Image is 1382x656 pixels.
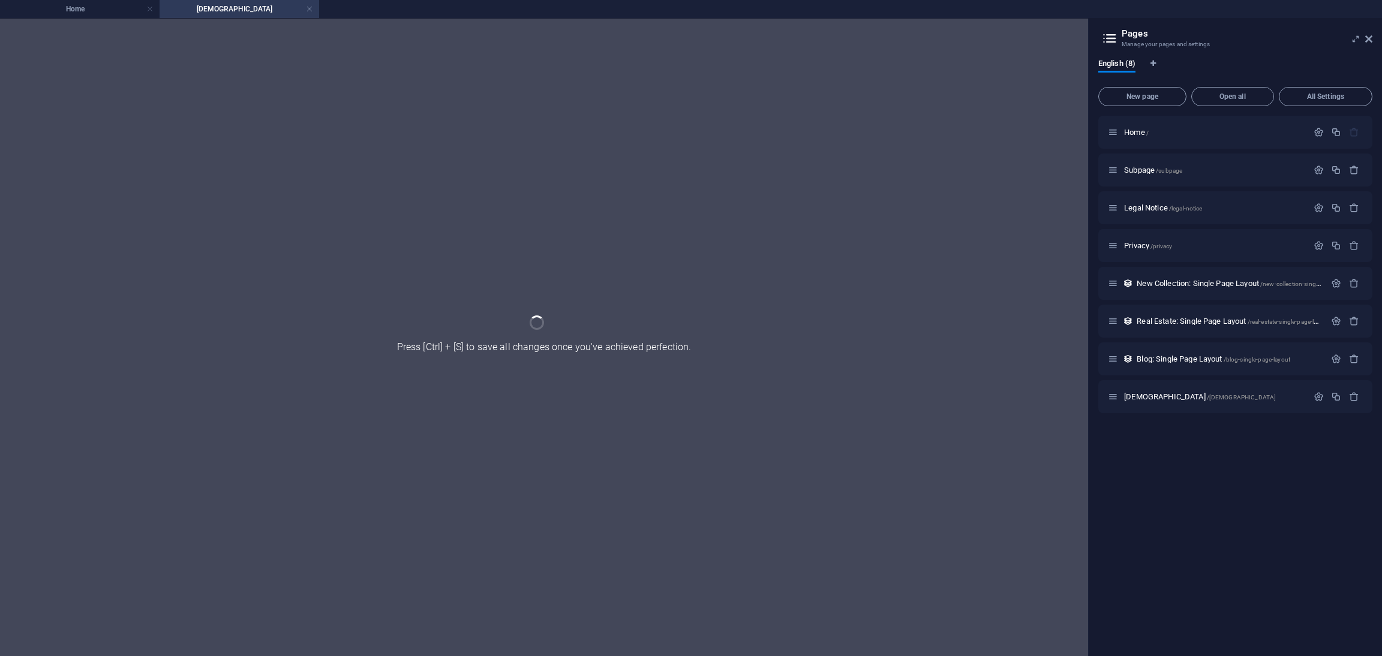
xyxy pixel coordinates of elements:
span: Click to open page [1137,279,1354,288]
div: Remove [1349,240,1359,251]
span: Click to open page [1124,128,1149,137]
span: All Settings [1284,93,1367,100]
div: This layout is used as a template for all items (e.g. a blog post) of this collection. The conten... [1123,316,1133,326]
button: Open all [1191,87,1274,106]
div: Settings [1314,127,1324,137]
div: Remove [1349,392,1359,402]
div: This layout is used as a template for all items (e.g. a blog post) of this collection. The conten... [1123,278,1133,288]
span: / [1146,130,1149,136]
button: All Settings [1279,87,1372,106]
span: Click to open page [1124,241,1172,250]
div: New Collection: Single Page Layout/new-collection-single-page-layout [1133,279,1325,287]
div: Duplicate [1331,165,1341,175]
span: Click to open page [1124,165,1182,174]
div: Settings [1331,278,1341,288]
div: Settings [1314,392,1324,402]
span: /blog-single-page-layout [1224,356,1290,363]
div: Home/ [1120,128,1308,136]
div: Settings [1331,316,1341,326]
div: Settings [1314,240,1324,251]
div: Remove [1349,354,1359,364]
span: Open all [1197,93,1269,100]
div: Remove [1349,278,1359,288]
div: Privacy/privacy [1120,242,1308,249]
div: The startpage cannot be deleted [1349,127,1359,137]
div: Blog: Single Page Layout/blog-single-page-layout [1133,355,1325,363]
div: Settings [1331,354,1341,364]
span: /[DEMOGRAPHIC_DATA] [1207,394,1276,401]
span: Click to open page [1124,203,1202,212]
div: Remove [1349,316,1359,326]
div: Real Estate: Single Page Layout/real-estate-single-page-layout [1133,317,1325,325]
h3: Manage your pages and settings [1122,39,1348,50]
div: Legal Notice/legal-notice [1120,204,1308,212]
h2: Pages [1122,28,1372,39]
div: This layout is used as a template for all items (e.g. a blog post) of this collection. The conten... [1123,354,1133,364]
span: /real-estate-single-page-layout [1248,318,1329,325]
div: Remove [1349,203,1359,213]
div: Duplicate [1331,127,1341,137]
div: Duplicate [1331,392,1341,402]
div: Settings [1314,203,1324,213]
div: Language Tabs [1098,59,1372,82]
div: Remove [1349,165,1359,175]
div: Duplicate [1331,203,1341,213]
span: English (8) [1098,56,1135,73]
span: /new-collection-single-page-layout [1260,281,1354,287]
span: /privacy [1150,243,1172,249]
span: Click to open page [1124,392,1276,401]
span: /legal-notice [1169,205,1203,212]
span: /subpage [1156,167,1182,174]
div: Subpage/subpage [1120,166,1308,174]
div: [DEMOGRAPHIC_DATA]/[DEMOGRAPHIC_DATA] [1120,393,1308,401]
div: Duplicate [1331,240,1341,251]
span: New page [1104,93,1181,100]
span: Click to open page [1137,317,1329,326]
span: Click to open page [1137,354,1290,363]
button: New page [1098,87,1186,106]
h4: [DEMOGRAPHIC_DATA] [160,2,319,16]
div: Settings [1314,165,1324,175]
